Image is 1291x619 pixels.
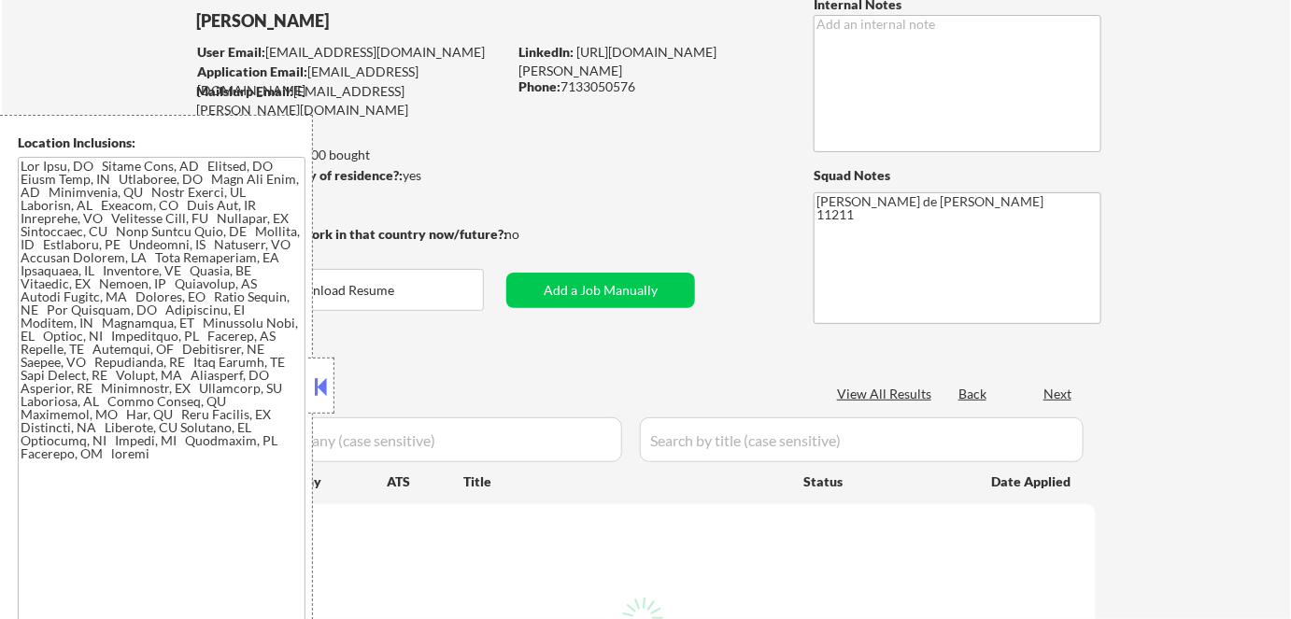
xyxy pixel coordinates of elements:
[506,273,695,308] button: Add a Job Manually
[195,166,501,185] div: yes
[518,78,560,94] strong: Phone:
[196,83,293,99] strong: Mailslurp Email:
[197,63,506,99] div: [EMAIL_ADDRESS][DOMAIN_NAME]
[195,146,506,164] div: 325 sent / 400 bought
[837,385,937,403] div: View All Results
[196,9,580,33] div: [PERSON_NAME]
[196,269,484,311] button: Download Resume
[518,77,783,96] div: 7133050576
[196,226,507,242] strong: Will need Visa to work in that country now/future?:
[518,44,716,78] a: [URL][DOMAIN_NAME][PERSON_NAME]
[518,44,574,60] strong: LinkedIn:
[1043,385,1073,403] div: Next
[504,225,558,244] div: no
[196,82,506,119] div: [EMAIL_ADDRESS][PERSON_NAME][DOMAIN_NAME]
[803,464,964,498] div: Status
[463,472,786,491] div: Title
[640,417,1084,462] input: Search by title (case sensitive)
[197,63,307,79] strong: Application Email:
[958,385,988,403] div: Back
[18,134,305,152] div: Location Inclusions:
[814,166,1101,185] div: Squad Notes
[991,472,1073,491] div: Date Applied
[202,417,622,462] input: Search by company (case sensitive)
[387,472,463,491] div: ATS
[197,43,506,62] div: [EMAIL_ADDRESS][DOMAIN_NAME]
[197,44,265,60] strong: User Email:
